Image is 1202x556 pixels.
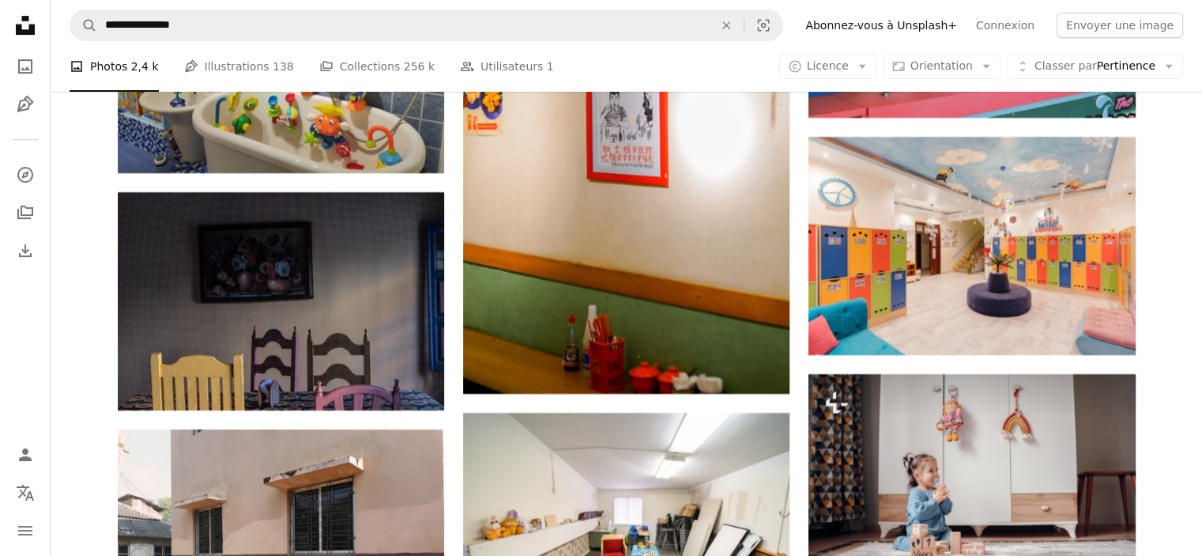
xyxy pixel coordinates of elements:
a: Des chaises et un tableau décorent une pièce. [118,294,444,308]
button: Recherche de visuels [744,10,782,40]
a: Une pièce remplie de nombreux casiers et meubles [808,239,1135,253]
span: 1 [547,58,554,75]
button: Envoyer une image [1057,13,1183,38]
a: Une petite fille assise par terre jouant avec des blocs [808,475,1135,490]
button: Rechercher sur Unsplash [70,10,97,40]
span: Orientation [910,59,973,72]
a: Abonnez-vous à Unsplash+ [796,13,966,38]
form: Rechercher des visuels sur tout le site [70,9,783,41]
a: Connexion / S’inscrire [9,439,41,471]
a: un restaurant avec une affiche sur le mur [463,96,789,110]
span: 256 k [404,58,435,75]
span: 138 [273,58,294,75]
a: Illustrations [9,89,41,120]
span: Pertinence [1034,59,1155,74]
img: Une pièce remplie de nombreux casiers et meubles [808,137,1135,354]
a: Accueil — Unsplash [9,9,41,44]
span: Licence [807,59,849,72]
button: Langue [9,477,41,509]
img: Des chaises et un tableau décorent une pièce. [118,192,444,410]
button: Classer parPertinence [1007,54,1183,79]
a: Utilisateurs 1 [460,41,554,92]
button: Orientation [883,54,1000,79]
a: Connexion [966,13,1044,38]
button: Effacer [709,10,744,40]
button: Licence [779,54,876,79]
a: une salle de jeux pour enfants avec une table et des chaises [463,514,789,528]
a: Collections 256 k [319,41,435,92]
a: Photos [9,51,41,82]
a: Explorer [9,159,41,191]
button: Menu [9,515,41,547]
span: Classer par [1034,59,1097,72]
a: Illustrations 138 [184,41,294,92]
a: Collections [9,197,41,229]
a: Historique de téléchargement [9,235,41,267]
